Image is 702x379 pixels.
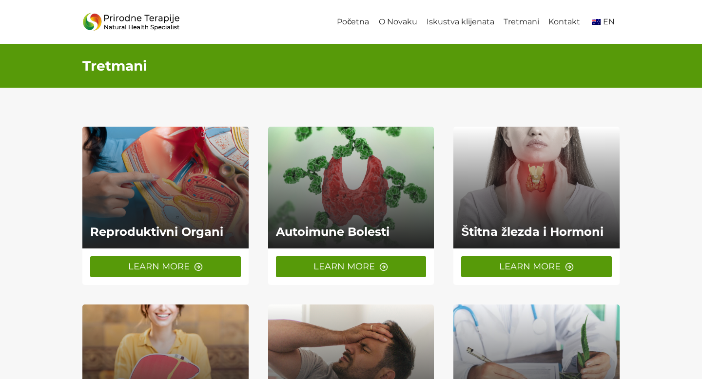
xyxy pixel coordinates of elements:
img: Prirodne Terapije [82,10,180,34]
a: LEARN MORE [90,256,241,277]
span: LEARN MORE [313,260,375,274]
a: LEARN MORE [461,256,612,277]
img: English [592,19,601,25]
span: LEARN MORE [499,260,561,274]
a: en_AUEN [585,11,620,33]
a: LEARN MORE [276,256,427,277]
nav: Primary Navigation [332,11,620,33]
span: EN [603,17,615,26]
span: LEARN MORE [128,260,190,274]
a: Kontakt [544,11,585,33]
a: O Novaku [374,11,422,33]
a: Tretmani [499,11,544,33]
a: Iskustva klijenata [422,11,499,33]
h2: Tretmani [82,56,620,76]
a: Početna [332,11,374,33]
